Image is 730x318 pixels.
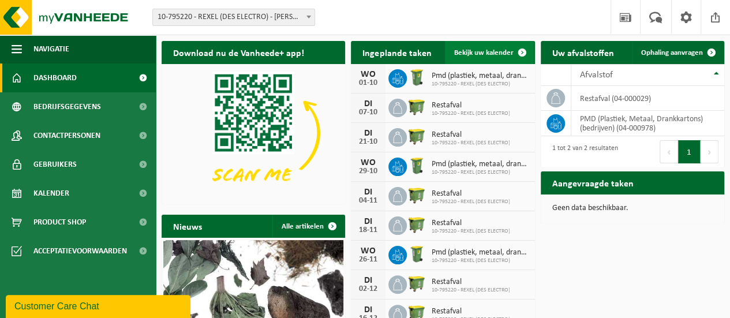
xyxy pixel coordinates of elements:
div: WO [357,70,380,79]
span: Ophaling aanvragen [641,49,703,57]
h2: Download nu de Vanheede+ app! [162,41,316,63]
span: Contactpersonen [33,121,100,150]
span: Restafval [431,219,510,228]
div: WO [357,158,380,167]
span: Pmd (plastiek, metaal, drankkartons) (bedrijven) [431,160,529,169]
span: Bekijk uw kalender [454,49,514,57]
span: Restafval [431,278,510,287]
span: 10-795220 - REXEL (DES ELECTRO) [431,257,529,264]
img: Download de VHEPlus App [162,64,345,202]
p: Geen data beschikbaar. [552,204,713,212]
span: Acceptatievoorwaarden [33,237,127,265]
div: 1 tot 2 van 2 resultaten [546,139,618,164]
span: 10-795220 - REXEL (DES ELECTRO) - MOEN [152,9,315,26]
div: DI [357,129,380,138]
div: 04-11 [357,197,380,205]
span: Navigatie [33,35,69,63]
td: PMD (Plastiek, Metaal, Drankkartons) (bedrijven) (04-000978) [571,111,724,136]
div: 26-11 [357,256,380,264]
span: Restafval [431,101,510,110]
span: Kalender [33,179,69,208]
span: 10-795220 - REXEL (DES ELECTRO) [431,169,529,176]
div: 02-12 [357,285,380,293]
span: 10-795220 - REXEL (DES ELECTRO) [431,199,510,205]
iframe: chat widget [6,293,193,318]
img: WB-1100-HPE-GN-50 [407,215,426,234]
a: Ophaling aanvragen [632,41,723,64]
div: DI [357,305,380,315]
span: 10-795220 - REXEL (DES ELECTRO) - MOEN [153,9,315,25]
h2: Aangevraagde taken [541,171,645,194]
span: Pmd (plastiek, metaal, drankkartons) (bedrijven) [431,72,529,81]
img: WB-1100-HPE-GN-50 [407,274,426,293]
div: DI [357,188,380,197]
span: 10-795220 - REXEL (DES ELECTRO) [431,81,529,88]
span: 10-795220 - REXEL (DES ELECTRO) [431,140,510,147]
img: WB-0240-HPE-GN-50 [407,156,426,175]
span: Bedrijfsgegevens [33,92,101,121]
div: WO [357,246,380,256]
div: 18-11 [357,226,380,234]
a: Alle artikelen [272,215,344,238]
span: Restafval [431,189,510,199]
div: DI [357,276,380,285]
span: Product Shop [33,208,86,237]
div: 21-10 [357,138,380,146]
div: 29-10 [357,167,380,175]
img: WB-1100-HPE-GN-50 [407,97,426,117]
span: Pmd (plastiek, metaal, drankkartons) (bedrijven) [431,248,529,257]
h2: Nieuws [162,215,214,237]
div: 07-10 [357,109,380,117]
div: DI [357,217,380,226]
span: Restafval [431,130,510,140]
button: Next [701,140,718,163]
h2: Uw afvalstoffen [541,41,626,63]
img: WB-1100-HPE-GN-50 [407,185,426,205]
span: 10-795220 - REXEL (DES ELECTRO) [431,228,510,235]
div: DI [357,99,380,109]
button: Previous [660,140,678,163]
span: Gebruikers [33,150,77,179]
div: 01-10 [357,79,380,87]
img: WB-0240-HPE-GN-50 [407,68,426,87]
span: Dashboard [33,63,77,92]
h2: Ingeplande taken [351,41,443,63]
span: 10-795220 - REXEL (DES ELECTRO) [431,287,510,294]
span: Afvalstof [580,70,613,80]
span: Restafval [431,307,510,316]
a: Bekijk uw kalender [445,41,534,64]
img: WB-1100-HPE-GN-50 [407,126,426,146]
button: 1 [678,140,701,163]
span: 10-795220 - REXEL (DES ELECTRO) [431,110,510,117]
img: WB-0240-HPE-GN-50 [407,244,426,264]
td: restafval (04-000029) [571,86,724,111]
